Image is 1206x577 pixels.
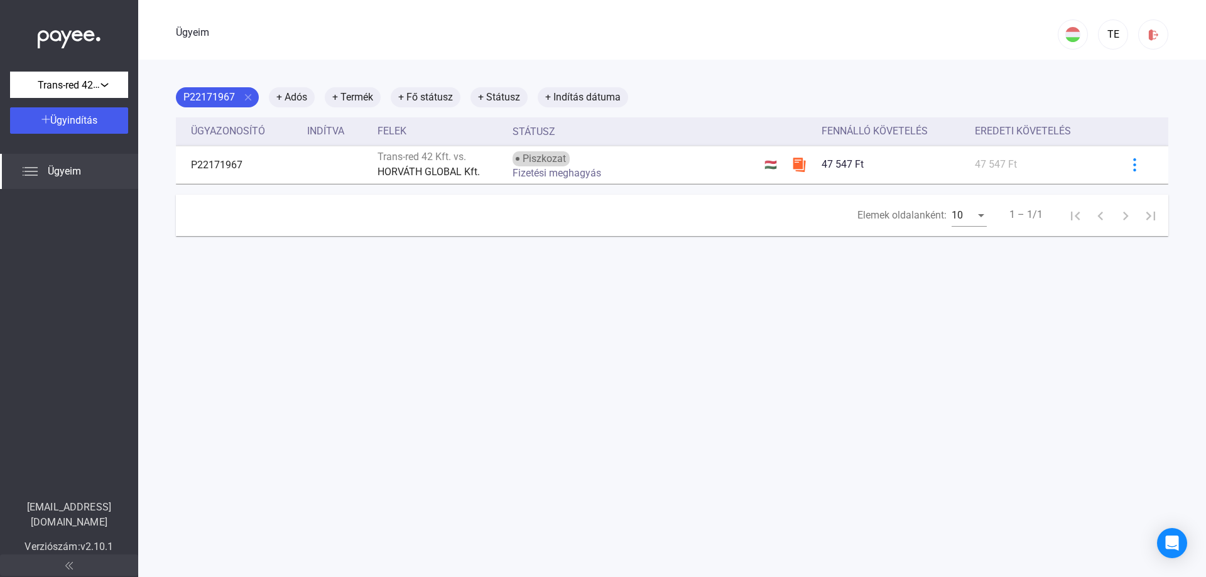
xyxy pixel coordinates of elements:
img: list.svg [23,164,38,179]
font: + Fő státusz [398,91,453,103]
button: HU [1058,19,1088,50]
font: Ügyeim [176,26,209,38]
font: Verziószám: [24,541,80,553]
button: kijelentkezés-piros [1138,19,1168,50]
img: plus-white.svg [41,115,50,124]
img: arrow-double-left-grey.svg [65,562,73,569]
font: 🇭🇺 [764,159,777,171]
font: TE [1107,28,1119,40]
button: kékebb [1121,151,1148,178]
font: Ügyeim [48,165,81,177]
button: Első oldal [1063,203,1088,228]
button: TE [1098,19,1128,50]
font: P22171967 [183,91,235,103]
button: Ügyindítás [10,107,128,134]
font: + Adós [276,91,307,103]
font: Ügyazonosító [191,125,265,137]
font: Elemek oldalanként: [857,209,947,221]
button: Következő oldal [1113,203,1138,228]
img: kijelentkezés-piros [1147,28,1160,41]
button: Előző oldal [1088,203,1113,228]
img: kékebb [1128,158,1141,171]
font: Státusz [513,126,555,138]
div: Fennálló követelés [822,124,964,139]
div: Felek [378,124,503,139]
img: HU [1065,27,1080,42]
font: Fizetési meghagyás [513,167,601,179]
font: HORVÁTH GLOBAL Kft. [378,166,480,178]
font: P22171967 [191,159,242,171]
font: Eredeti követelés [975,125,1071,137]
font: Piszkozat [523,153,566,164]
mat-select: Elemek oldalanként: [952,208,987,223]
font: + Státusz [478,91,520,103]
font: Trans-red 42 Kft. vs. [378,151,466,163]
div: Ügyazonosító [191,124,297,139]
font: + Termék [332,91,373,103]
font: 10 [952,209,963,221]
div: Eredeti követelés [975,124,1105,139]
img: szamlazzhu-mini [791,157,807,172]
button: Trans-red 42 Kft. [10,72,128,98]
font: v2.10.1 [80,541,114,553]
div: Intercom Messenger megnyitása [1157,528,1187,558]
font: [EMAIL_ADDRESS][DOMAIN_NAME] [27,501,111,528]
font: 47 547 Ft [822,158,864,170]
div: Indítva [307,124,367,139]
font: 47 547 Ft [975,158,1017,170]
font: Ügyindítás [50,114,97,126]
button: Utolsó oldal [1138,203,1163,228]
font: 1 – 1/1 [1009,208,1043,220]
font: Indítva [307,125,344,137]
font: + Indítás dátuma [545,91,621,103]
mat-icon: close [242,92,254,103]
font: Fennálló követelés [822,125,928,137]
img: white-payee-white-dot.svg [38,23,100,49]
font: Trans-red 42 Kft. [38,78,111,91]
font: Felek [378,125,406,137]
